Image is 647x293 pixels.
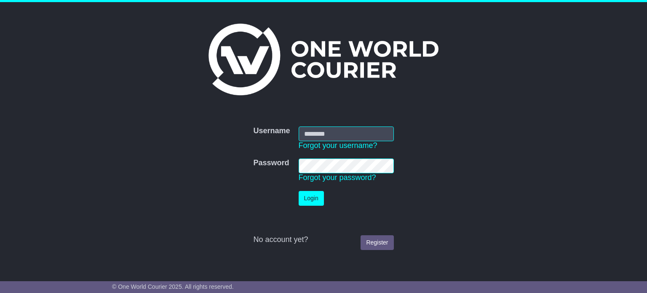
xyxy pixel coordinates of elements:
[299,191,324,206] button: Login
[209,24,438,95] img: One World
[299,141,377,150] a: Forgot your username?
[253,126,290,136] label: Username
[361,235,393,250] a: Register
[253,235,393,245] div: No account yet?
[299,173,376,182] a: Forgot your password?
[112,283,234,290] span: © One World Courier 2025. All rights reserved.
[253,159,289,168] label: Password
